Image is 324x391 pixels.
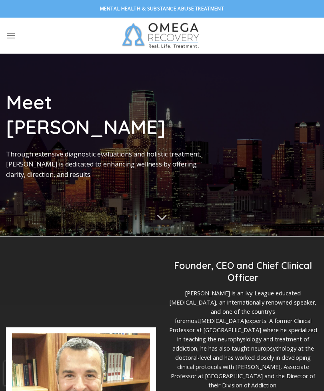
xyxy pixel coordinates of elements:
button: Scroll for more [147,208,177,229]
p: Through extensive diagnostic evaluations and holistic treatment, [PERSON_NAME] is dedicated to en... [6,149,210,180]
strong: Mental Health & Substance Abuse Treatment [100,5,224,12]
a: [MEDICAL_DATA] [200,317,246,325]
img: Omega Recovery [117,18,207,54]
h1: Meet [PERSON_NAME] [6,90,210,140]
p: [PERSON_NAME] is an Ivy-League educated [MEDICAL_DATA], an internationally renowned speaker, and ... [168,289,318,390]
a: Menu [6,26,16,45]
h2: Founder, CEO and Chief Clinical Officer [168,260,318,284]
